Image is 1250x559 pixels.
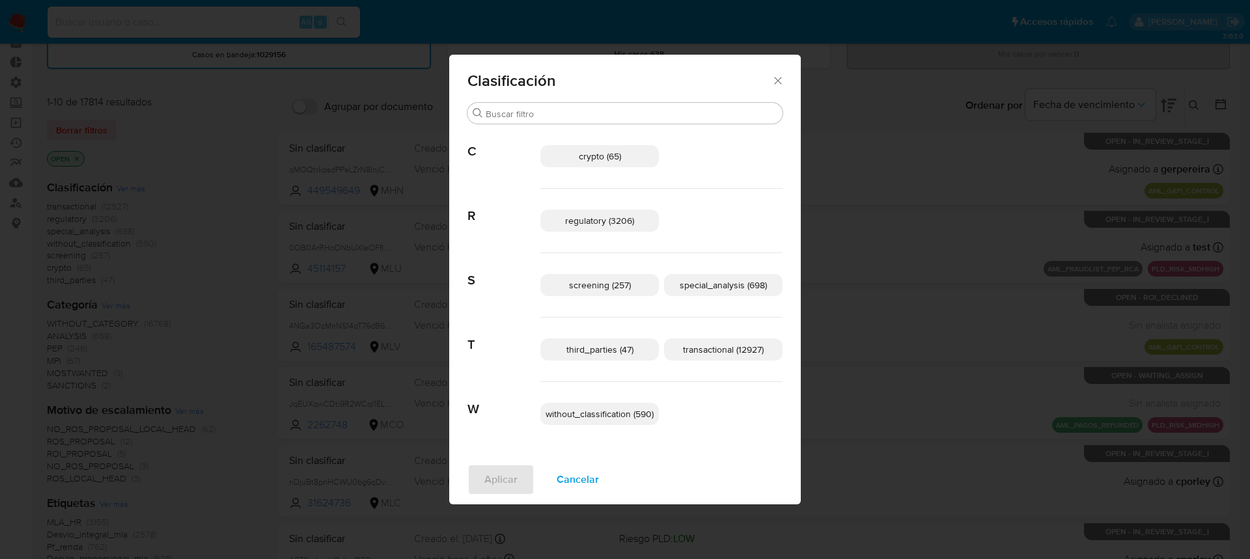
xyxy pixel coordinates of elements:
button: Buscar [473,108,483,118]
span: W [467,382,540,417]
div: crypto (65) [540,145,659,167]
span: S [467,253,540,288]
button: Cancelar [540,464,616,495]
div: screening (257) [540,274,659,296]
div: transactional (12927) [664,338,783,361]
span: without_classification (590) [546,407,654,420]
span: C [467,124,540,159]
div: special_analysis (698) [664,274,783,296]
div: without_classification (590) [540,403,659,425]
span: transactional (12927) [683,343,764,356]
button: Cerrar [771,74,783,86]
span: regulatory (3206) [565,214,634,227]
span: screening (257) [569,279,631,292]
input: Buscar filtro [486,108,777,120]
div: third_parties (47) [540,338,659,361]
span: crypto (65) [579,150,621,163]
span: third_parties (47) [566,343,633,356]
span: Clasificación [467,73,771,89]
span: R [467,189,540,224]
span: Cancelar [557,465,599,494]
span: special_analysis (698) [680,279,767,292]
span: T [467,318,540,353]
div: regulatory (3206) [540,210,659,232]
